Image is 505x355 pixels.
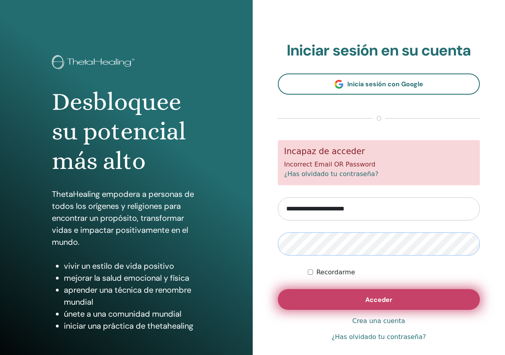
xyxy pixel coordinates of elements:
span: Acceder [365,296,392,304]
li: únete a una comunidad mundial [64,308,200,320]
h5: Incapaz de acceder [284,147,474,157]
a: Crea una cuenta [353,316,405,326]
li: vivir un estilo de vida positivo [64,260,200,272]
a: Inicia sesión con Google [278,73,480,95]
div: Incorrect Email OR Password [278,140,480,185]
a: ¿Has olvidado tu contraseña? [284,170,378,178]
button: Acceder [278,289,480,310]
li: mejorar la salud emocional y física [64,272,200,284]
label: Recordarme [316,268,355,277]
p: ThetaHealing empodera a personas de todos los orígenes y religiones para encontrar un propósito, ... [52,188,200,248]
h1: Desbloquee su potencial más alto [52,87,200,176]
li: iniciar una práctica de thetahealing [64,320,200,332]
div: Mantenerme autenticado indefinidamente o hasta cerrar la sesión manualmente [308,268,480,277]
h2: Iniciar sesión en su cuenta [278,42,480,60]
span: o [372,114,385,123]
span: Inicia sesión con Google [347,80,423,88]
li: aprender una técnica de renombre mundial [64,284,200,308]
a: ¿Has olvidado tu contraseña? [332,332,426,342]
